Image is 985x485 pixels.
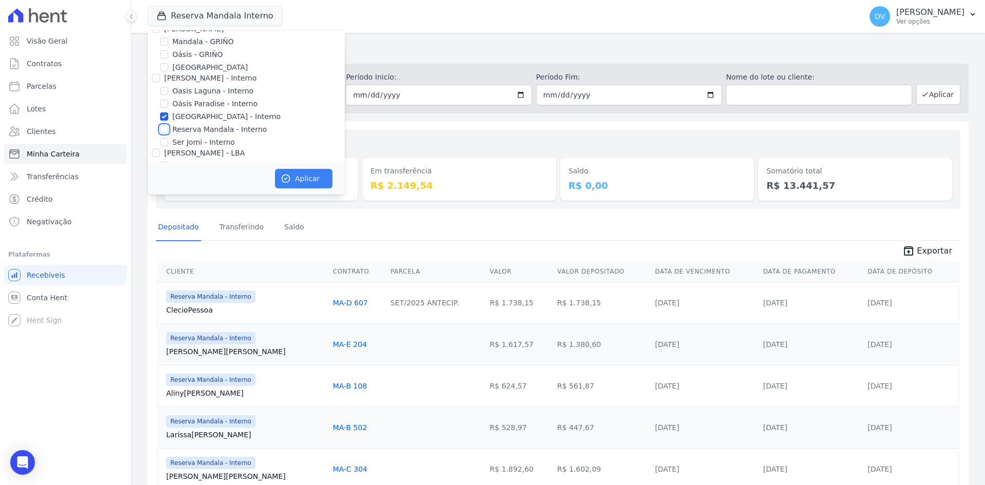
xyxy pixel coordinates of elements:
[164,74,257,82] label: [PERSON_NAME] - Interno
[917,245,952,257] span: Exportar
[166,415,255,428] span: Reserva Mandala - Interno
[916,84,960,105] button: Aplicar
[655,299,679,307] a: [DATE]
[868,299,892,307] a: [DATE]
[568,166,746,177] dt: Saldo
[4,144,127,164] a: Minha Carteira
[158,261,329,282] th: Cliente
[763,465,787,473] a: [DATE]
[27,293,67,303] span: Conta Hent
[766,166,944,177] dt: Somatório total
[861,2,985,31] button: DV [PERSON_NAME] Ver opções
[166,332,255,344] span: Reserva Mandala - Interno
[172,99,258,109] label: Oásis Paradise - Interno
[333,423,367,432] a: MA-B 502
[166,290,255,303] span: Reserva Mandala - Interno
[763,423,787,432] a: [DATE]
[27,36,68,46] span: Visão Geral
[4,53,127,74] a: Contratos
[390,299,459,307] a: SET/2025 ANTECIP.
[4,265,127,285] a: Recebíveis
[166,471,325,481] a: [PERSON_NAME][PERSON_NAME]
[486,323,554,365] td: R$ 1.617,57
[868,465,892,473] a: [DATE]
[172,49,223,60] label: Oásis - GRIÑO
[27,149,80,159] span: Minha Carteira
[553,406,651,448] td: R$ 447,67
[763,382,787,390] a: [DATE]
[863,261,958,282] th: Data de Depósito
[333,299,368,307] a: MA-D 607
[763,340,787,348] a: [DATE]
[868,340,892,348] a: [DATE]
[166,457,255,469] span: Reserva Mandala - Interno
[766,179,944,192] dd: R$ 13.441,57
[346,72,531,83] label: Período Inicío:
[875,13,885,20] span: DV
[651,261,759,282] th: Data de Vencimento
[896,17,964,26] p: Ver opções
[172,86,253,96] label: Oasis Laguna - Interno
[896,7,964,17] p: [PERSON_NAME]
[27,126,55,137] span: Clientes
[275,169,332,188] button: Aplicar
[27,194,53,204] span: Crédito
[655,465,679,473] a: [DATE]
[166,430,325,440] a: Larissa[PERSON_NAME]
[282,215,306,241] a: Saldo
[486,406,554,448] td: R$ 528,97
[27,104,46,114] span: Lotes
[148,41,969,60] h2: Minha Carteira
[172,36,234,47] label: Mandala - GRIÑO
[4,76,127,96] a: Parcelas
[166,388,325,398] a: Aliny[PERSON_NAME]
[486,261,554,282] th: Valor
[27,59,62,69] span: Contratos
[486,282,554,323] td: R$ 1.738,15
[4,287,127,308] a: Conta Hent
[156,215,201,241] a: Depositado
[164,149,245,157] label: [PERSON_NAME] - LBA
[333,382,367,390] a: MA-B 108
[759,261,863,282] th: Data de Pagamento
[553,365,651,406] td: R$ 561,87
[172,62,248,73] label: [GEOGRAPHIC_DATA]
[172,137,235,148] label: Ser Jomi - Interno
[486,365,554,406] td: R$ 624,57
[333,340,367,348] a: MA-E 204
[655,382,679,390] a: [DATE]
[655,423,679,432] a: [DATE]
[329,261,387,282] th: Contrato
[868,423,892,432] a: [DATE]
[172,124,267,135] label: Reserva Mandala - Interno
[536,72,722,83] label: Período Fim:
[172,111,281,122] label: [GEOGRAPHIC_DATA] - Interno
[4,31,127,51] a: Visão Geral
[553,261,651,282] th: Valor Depositado
[172,161,242,171] label: Oasis Laguna - LBA
[166,374,255,386] span: Reserva Mandala - Interno
[4,166,127,187] a: Transferências
[4,211,127,232] a: Negativação
[726,72,912,83] label: Nome do lote ou cliente:
[370,166,548,177] dt: Em transferência
[553,323,651,365] td: R$ 1.380,60
[370,179,548,192] dd: R$ 2.149,54
[10,450,35,475] div: Open Intercom Messenger
[8,248,123,261] div: Plataformas
[27,270,65,280] span: Recebíveis
[148,6,282,26] button: Reserva Mandala Interno
[218,215,266,241] a: Transferindo
[655,340,679,348] a: [DATE]
[27,217,72,227] span: Negativação
[4,121,127,142] a: Clientes
[333,465,367,473] a: MA-C 304
[894,245,960,259] a: unarchive Exportar
[27,171,78,182] span: Transferências
[4,189,127,209] a: Crédito
[553,282,651,323] td: R$ 1.738,15
[4,99,127,119] a: Lotes
[166,305,325,315] a: ClecioPessoa
[763,299,787,307] a: [DATE]
[386,261,485,282] th: Parcela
